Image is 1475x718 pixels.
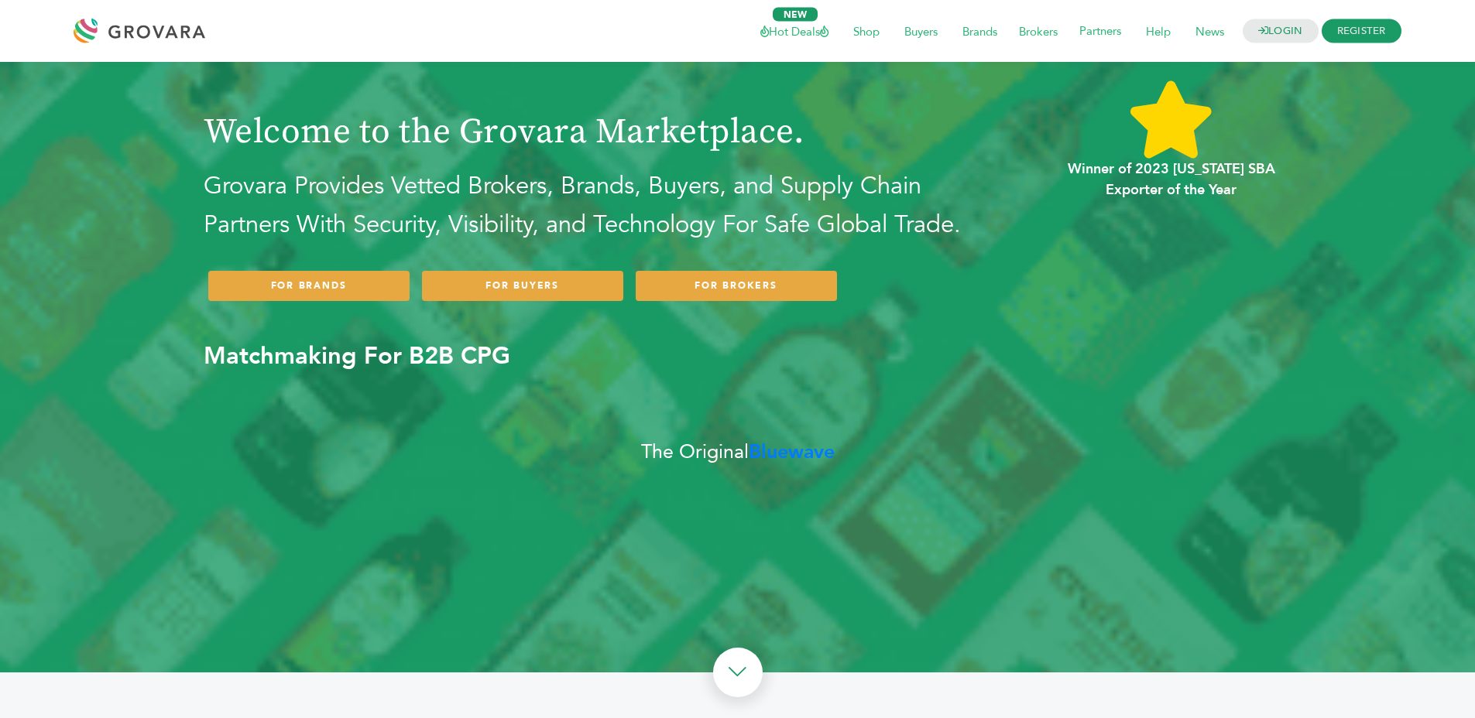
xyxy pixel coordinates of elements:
[952,22,1008,39] a: Brands
[1008,16,1069,46] span: Brokers
[208,271,410,301] a: FOR BRANDS
[1185,16,1235,46] span: News
[1008,22,1069,39] a: Brokers
[1135,16,1182,46] span: Help
[952,16,1008,46] span: Brands
[1185,22,1235,39] a: News
[894,16,948,46] span: Buyers
[1135,22,1182,39] a: Help
[842,16,890,46] span: Shop
[894,22,948,39] a: Buyers
[204,167,986,244] h2: Grovara Provides Vetted Brokers, Brands, Buyers, and Supply Chain Partners With Security, Visibil...
[204,70,986,153] h1: Welcome to the Grovara Marketplace.
[750,16,839,46] span: Hot Deals
[1243,19,1319,43] a: LOGIN
[204,340,510,372] b: Matchmaking For B2B CPG
[749,439,835,465] b: Bluewave
[842,22,890,39] a: Shop
[614,411,862,494] div: The Original
[1322,19,1401,43] span: REGISTER
[1069,12,1132,50] span: Partners
[750,22,839,39] a: Hot Deals
[422,271,623,301] a: FOR BUYERS
[636,271,837,301] a: FOR BROKERS
[1068,159,1275,200] b: Winner of 2023 [US_STATE] SBA Exporter of the Year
